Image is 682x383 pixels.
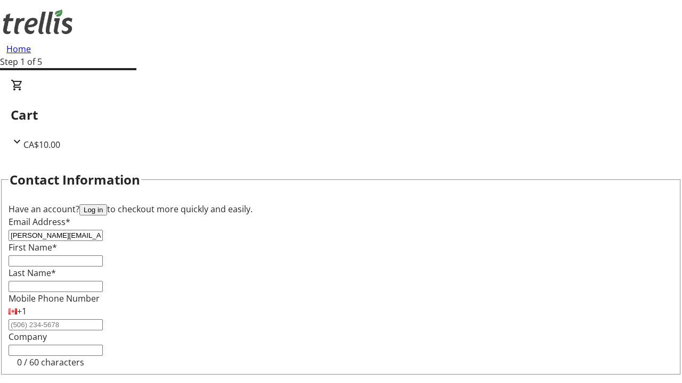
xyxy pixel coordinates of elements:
[9,203,673,215] div: Have an account? to checkout more quickly and easily.
[17,356,84,368] tr-character-limit: 0 / 60 characters
[9,319,103,330] input: (506) 234-5678
[11,79,671,151] div: CartCA$10.00
[11,105,671,124] h2: Cart
[9,293,100,304] label: Mobile Phone Number
[79,204,107,215] button: Log in
[10,170,140,189] h2: Contact Information
[9,331,47,343] label: Company
[23,139,60,151] span: CA$10.00
[9,267,56,279] label: Last Name*
[9,216,70,228] label: Email Address*
[9,242,57,253] label: First Name*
